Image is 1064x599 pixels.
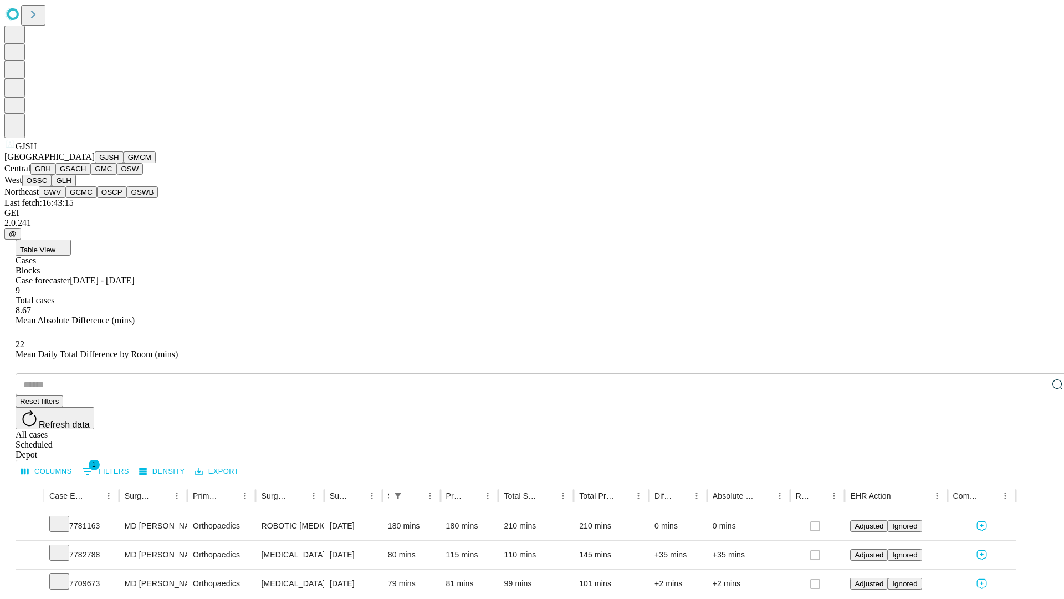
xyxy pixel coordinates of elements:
[855,522,883,530] span: Adjusted
[654,512,702,540] div: 0 mins
[850,491,891,500] div: EHR Action
[16,407,94,429] button: Refresh data
[193,512,250,540] div: Orthopaedics
[850,520,888,532] button: Adjusted
[193,570,250,598] div: Orthopaedics
[888,578,922,590] button: Ignored
[49,541,114,569] div: 7782788
[756,488,772,504] button: Sort
[4,228,21,240] button: @
[811,488,826,504] button: Sort
[388,491,389,500] div: Scheduled In Room Duration
[796,491,810,500] div: Resolved in EHR
[555,488,571,504] button: Menu
[290,488,306,504] button: Sort
[169,488,185,504] button: Menu
[18,463,75,480] button: Select columns
[540,488,555,504] button: Sort
[306,488,321,504] button: Menu
[772,488,787,504] button: Menu
[892,488,908,504] button: Sort
[193,491,221,500] div: Primary Service
[70,276,134,285] span: [DATE] - [DATE]
[850,549,888,561] button: Adjusted
[261,570,318,598] div: [MEDICAL_DATA] WITH [MEDICAL_DATA] REPAIR
[855,580,883,588] span: Adjusted
[579,491,614,500] div: Total Predicted Duration
[16,349,178,359] span: Mean Daily Total Difference by Room (mins)
[261,491,289,500] div: Surgery Name
[16,286,20,295] span: 9
[388,512,435,540] div: 180 mins
[124,151,156,163] button: GMCM
[579,541,643,569] div: 145 mins
[52,175,75,186] button: GLH
[125,491,152,500] div: Surgeon Name
[16,395,63,407] button: Reset filters
[117,163,144,175] button: OSW
[654,570,702,598] div: +2 mins
[4,198,74,207] span: Last fetch: 16:43:15
[689,488,704,504] button: Menu
[16,240,71,256] button: Table View
[826,488,842,504] button: Menu
[390,488,406,504] button: Show filters
[929,488,945,504] button: Menu
[504,570,568,598] div: 99 mins
[4,208,1060,218] div: GEI
[49,491,84,500] div: Case Epic Id
[49,570,114,598] div: 7709673
[261,541,318,569] div: [MEDICAL_DATA] [MEDICAL_DATA]
[446,541,493,569] div: 115 mins
[22,575,38,594] button: Expand
[713,570,785,598] div: +2 mins
[22,546,38,565] button: Expand
[390,488,406,504] div: 1 active filter
[480,488,495,504] button: Menu
[888,549,922,561] button: Ignored
[16,316,135,325] span: Mean Absolute Difference (mins)
[125,512,182,540] div: MD [PERSON_NAME] [PERSON_NAME] Md
[330,491,347,500] div: Surgery Date
[4,175,22,185] span: West
[39,420,90,429] span: Refresh data
[16,339,24,349] span: 22
[237,488,253,504] button: Menu
[615,488,631,504] button: Sort
[4,187,39,196] span: Northeast
[631,488,646,504] button: Menu
[90,163,116,175] button: GMC
[504,491,539,500] div: Total Scheduled Duration
[65,186,97,198] button: GCMC
[97,186,127,198] button: OSCP
[654,541,702,569] div: +35 mins
[22,517,38,536] button: Expand
[446,512,493,540] div: 180 mins
[504,512,568,540] div: 210 mins
[30,163,55,175] button: GBH
[330,541,377,569] div: [DATE]
[713,512,785,540] div: 0 mins
[136,463,188,480] button: Density
[16,276,70,285] span: Case forecaster
[422,488,438,504] button: Menu
[261,512,318,540] div: ROBOTIC [MEDICAL_DATA] KNEE TOTAL
[89,459,100,470] span: 1
[79,463,132,480] button: Show filters
[888,520,922,532] button: Ignored
[16,296,54,305] span: Total cases
[579,570,643,598] div: 101 mins
[22,175,52,186] button: OSSC
[95,151,124,163] button: GJSH
[39,186,65,198] button: GWV
[55,163,90,175] button: GSACH
[20,397,59,405] span: Reset filters
[579,512,643,540] div: 210 mins
[330,570,377,598] div: [DATE]
[892,580,917,588] span: Ignored
[892,551,917,559] span: Ignored
[9,230,17,238] span: @
[16,306,31,315] span: 8.67
[364,488,380,504] button: Menu
[101,488,116,504] button: Menu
